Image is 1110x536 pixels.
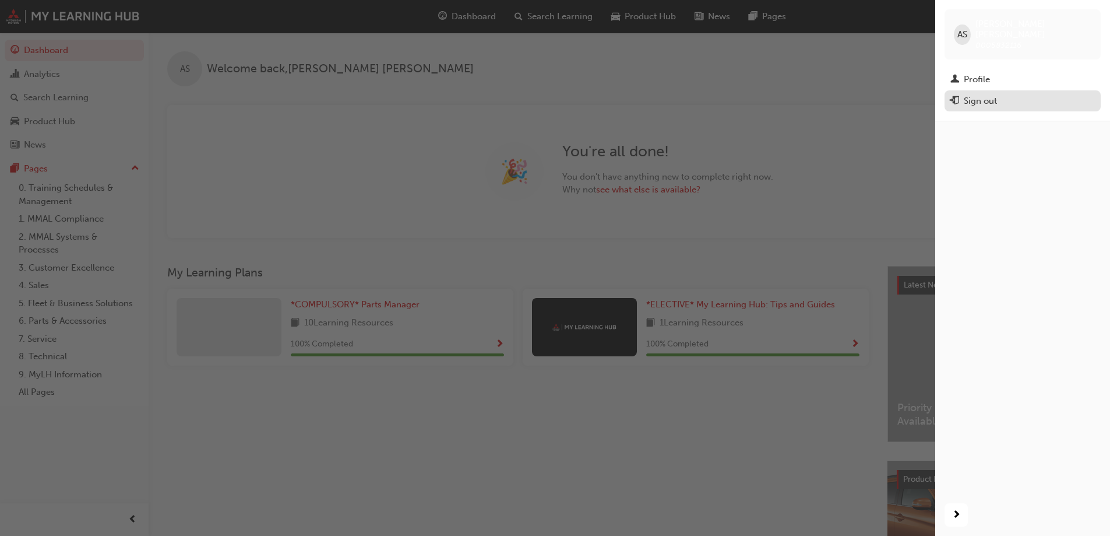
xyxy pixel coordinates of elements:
button: Sign out [945,90,1101,112]
span: AS [957,28,967,41]
div: Sign out [964,94,997,108]
a: Profile [945,69,1101,90]
span: next-icon [952,508,961,523]
span: [PERSON_NAME] [PERSON_NAME] [975,19,1091,40]
span: exit-icon [950,96,959,107]
span: 0005832116 [975,40,1021,50]
span: man-icon [950,75,959,85]
div: Profile [964,73,990,86]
